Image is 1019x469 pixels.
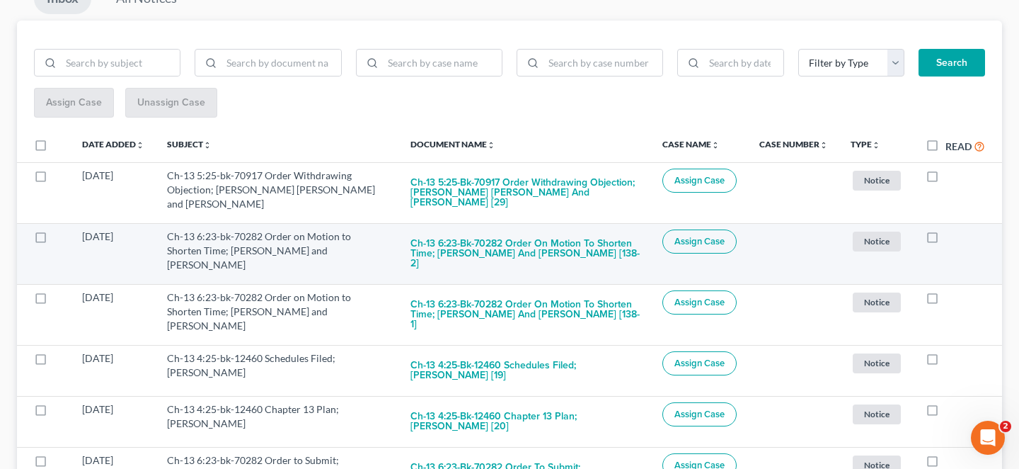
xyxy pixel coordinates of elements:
[410,169,640,217] button: Ch-13 5:25-bk-70917 Order Withdrawing Objection; [PERSON_NAME] [PERSON_NAME] and [PERSON_NAME] [29]
[662,169,737,193] button: Assign Case
[71,223,156,284] td: [DATE]
[704,50,783,77] input: Search by date
[853,232,901,251] span: Notice
[853,405,901,424] span: Notice
[945,139,972,154] label: Read
[61,50,180,77] input: Search by subject
[410,230,640,278] button: Ch-13 6:23-bk-70282 Order on Motion to Shorten Time; [PERSON_NAME] and [PERSON_NAME] [138-2]
[156,284,399,345] td: Ch-13 6:23-bk-70282 Order on Motion to Shorten Time; [PERSON_NAME] and [PERSON_NAME]
[851,169,903,192] a: Notice
[759,139,828,149] a: Case Numberunfold_more
[156,162,399,223] td: Ch-13 5:25-bk-70917 Order Withdrawing Objection; [PERSON_NAME] [PERSON_NAME] and [PERSON_NAME]
[711,141,720,149] i: unfold_more
[543,50,662,77] input: Search by case number
[674,297,725,308] span: Assign Case
[662,290,737,315] button: Assign Case
[71,345,156,396] td: [DATE]
[82,139,144,149] a: Date Addedunfold_more
[221,50,340,77] input: Search by document name
[851,230,903,253] a: Notice
[853,354,901,373] span: Notice
[851,290,903,314] a: Notice
[410,290,640,339] button: Ch-13 6:23-bk-70282 Order on Motion to Shorten Time; [PERSON_NAME] and [PERSON_NAME] [138-1]
[819,141,828,149] i: unfold_more
[674,358,725,369] span: Assign Case
[674,175,725,186] span: Assign Case
[1000,421,1011,432] span: 2
[156,345,399,396] td: Ch-13 4:25-bk-12460 Schedules Filed; [PERSON_NAME]
[203,141,212,149] i: unfold_more
[919,49,985,77] button: Search
[410,402,640,441] button: Ch-13 4:25-bk-12460 Chapter 13 Plan; [PERSON_NAME] [20]
[662,139,720,149] a: Case Nameunfold_more
[136,141,144,149] i: unfold_more
[662,230,737,254] button: Assign Case
[853,171,901,190] span: Notice
[971,421,1005,455] iframe: Intercom live chat
[853,293,901,312] span: Notice
[156,396,399,447] td: Ch-13 4:25-bk-12460 Chapter 13 Plan; [PERSON_NAME]
[872,141,880,149] i: unfold_more
[410,351,640,390] button: Ch-13 4:25-bk-12460 Schedules Filed; [PERSON_NAME] [19]
[71,284,156,345] td: [DATE]
[662,402,737,426] button: Assign Case
[851,402,903,426] a: Notice
[71,396,156,447] td: [DATE]
[851,351,903,375] a: Notice
[71,162,156,223] td: [DATE]
[383,50,502,77] input: Search by case name
[156,223,399,284] td: Ch-13 6:23-bk-70282 Order on Motion to Shorten Time; [PERSON_NAME] and [PERSON_NAME]
[487,141,495,149] i: unfold_more
[410,139,495,149] a: Document Nameunfold_more
[662,351,737,375] button: Assign Case
[167,139,212,149] a: Subjectunfold_more
[674,409,725,420] span: Assign Case
[674,236,725,247] span: Assign Case
[851,139,880,149] a: Typeunfold_more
